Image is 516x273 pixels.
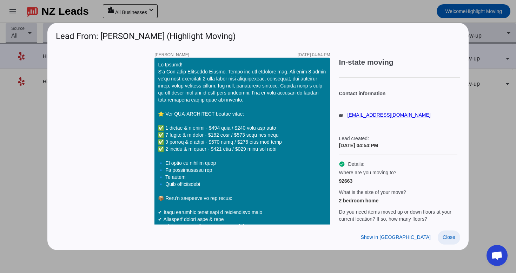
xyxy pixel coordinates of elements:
[298,53,330,57] div: [DATE] 04:54:PM
[361,234,431,240] span: Show in [GEOGRAPHIC_DATA]
[348,161,364,168] span: Details:
[339,169,396,176] span: Where are you moving to?
[357,230,435,245] button: Show in [GEOGRAPHIC_DATA]
[339,197,457,204] div: 2 bedroom home
[487,245,508,266] div: Open chat
[154,53,189,57] span: [PERSON_NAME]
[438,230,460,245] button: Close
[339,142,457,149] div: [DATE] 04:54:PM
[347,112,430,118] a: [EMAIL_ADDRESS][DOMAIN_NAME]
[339,135,457,142] span: Lead created:
[339,113,347,117] mat-icon: email
[47,23,469,46] h1: Lead From: [PERSON_NAME] (Highlight Moving)
[339,177,457,184] div: 92663
[339,59,460,66] h2: In-state moving
[443,234,455,240] span: Close
[339,161,345,167] mat-icon: check_circle
[339,90,457,97] h4: Contact information
[339,208,457,222] span: Do you need items moved up or down floors at your current location? If so, how many floors?
[339,189,406,196] span: What is the size of your move?
[339,224,457,231] div: None (unit is on the ground floor)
